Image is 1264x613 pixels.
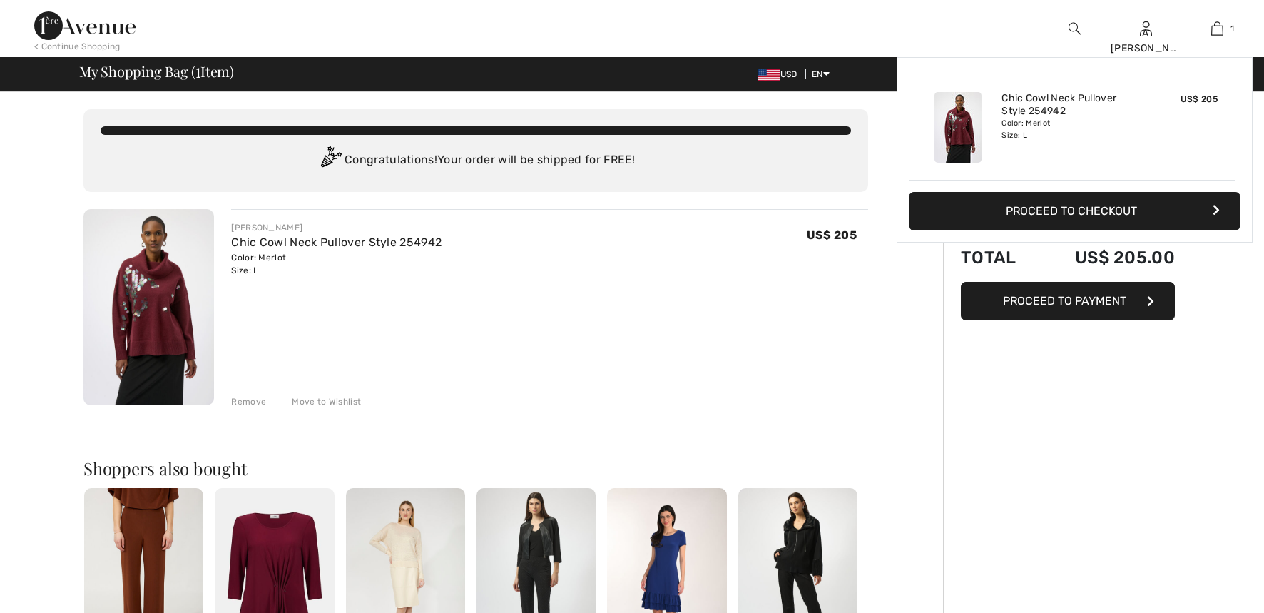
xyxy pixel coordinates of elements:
span: EN [812,69,830,79]
div: < Continue Shopping [34,40,121,53]
span: US$ 205 [1181,94,1218,104]
button: Proceed to Checkout [909,192,1240,230]
div: Congratulations! Your order will be shipped for FREE! [101,146,851,175]
a: Sign In [1140,21,1152,35]
img: US Dollar [758,69,780,81]
a: 1 [1182,20,1252,37]
img: My Bag [1211,20,1223,37]
span: My Shopping Bag ( Item) [79,64,234,78]
span: US$ 205 [807,228,857,242]
img: My Info [1140,20,1152,37]
a: Chic Cowl Neck Pullover Style 254942 [231,235,442,249]
img: search the website [1069,20,1081,37]
img: Chic Cowl Neck Pullover Style 254942 [934,92,982,163]
div: [PERSON_NAME] [231,221,442,234]
div: A [PERSON_NAME] [1111,26,1181,56]
div: Color: Merlot Size: L [231,251,442,277]
img: Chic Cowl Neck Pullover Style 254942 [83,209,214,405]
span: 1 [195,61,200,79]
a: Chic Cowl Neck Pullover Style 254942 [1001,92,1142,118]
div: Color: Merlot Size: L [1001,118,1142,141]
span: USD [758,69,803,79]
img: Congratulation2.svg [316,146,345,175]
span: 1 [1230,22,1234,35]
div: Remove [231,395,266,408]
div: Move to Wishlist [280,395,361,408]
img: 1ère Avenue [34,11,136,40]
h2: Shoppers also bought [83,460,868,477]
